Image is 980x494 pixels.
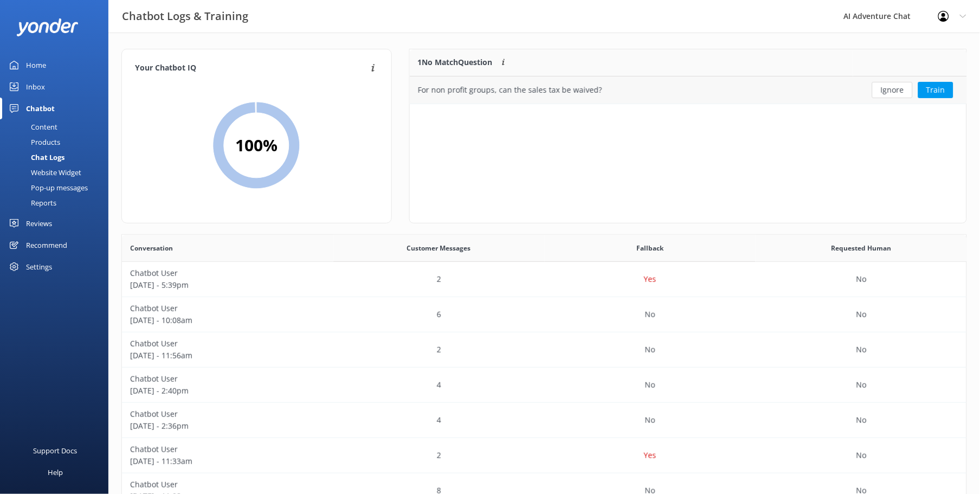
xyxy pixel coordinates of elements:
[130,315,325,326] p: [DATE] - 10:08am
[645,379,655,391] p: No
[437,379,441,391] p: 4
[7,134,108,150] a: Products
[644,450,656,461] p: Yes
[130,338,325,350] p: Chatbot User
[645,344,655,356] p: No
[636,243,663,253] span: Fallback
[856,273,867,285] p: No
[856,450,867,461] p: No
[437,273,441,285] p: 2
[418,56,493,68] p: 1 No Match Question
[644,273,656,285] p: Yes
[26,234,67,256] div: Recommend
[7,165,81,180] div: Website Widget
[410,76,967,104] div: row
[7,180,108,195] a: Pop-up messages
[130,303,325,315] p: Chatbot User
[122,403,967,438] div: row
[918,82,953,98] button: Train
[7,134,60,150] div: Products
[130,279,325,291] p: [DATE] - 5:39pm
[7,150,108,165] a: Chat Logs
[437,344,441,356] p: 2
[26,98,55,119] div: Chatbot
[407,243,471,253] span: Customer Messages
[34,440,78,461] div: Support Docs
[135,62,368,74] h4: Your Chatbot IQ
[831,243,892,253] span: Requested Human
[872,82,913,98] button: Ignore
[122,332,967,368] div: row
[130,243,173,253] span: Conversation
[130,350,325,362] p: [DATE] - 11:56am
[16,18,79,36] img: yonder-white-logo.png
[130,408,325,420] p: Chatbot User
[26,54,46,76] div: Home
[856,379,867,391] p: No
[437,414,441,426] p: 4
[130,455,325,467] p: [DATE] - 11:33am
[130,267,325,279] p: Chatbot User
[410,76,967,104] div: grid
[26,213,52,234] div: Reviews
[130,479,325,491] p: Chatbot User
[122,262,967,297] div: row
[856,344,867,356] p: No
[48,461,63,483] div: Help
[7,150,65,165] div: Chat Logs
[122,368,967,403] div: row
[130,373,325,385] p: Chatbot User
[130,385,325,397] p: [DATE] - 2:40pm
[856,309,867,320] p: No
[7,119,108,134] a: Content
[7,195,108,210] a: Reports
[645,309,655,320] p: No
[7,119,57,134] div: Content
[645,414,655,426] p: No
[130,420,325,432] p: [DATE] - 2:36pm
[26,76,45,98] div: Inbox
[856,414,867,426] p: No
[7,180,88,195] div: Pop-up messages
[437,309,441,320] p: 6
[7,195,56,210] div: Reports
[122,8,248,25] h3: Chatbot Logs & Training
[7,165,108,180] a: Website Widget
[26,256,52,278] div: Settings
[122,438,967,473] div: row
[235,132,278,158] h2: 100 %
[437,450,441,461] p: 2
[130,444,325,455] p: Chatbot User
[122,297,967,332] div: row
[418,84,602,96] div: For non profit groups, can the sales tax be waived?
